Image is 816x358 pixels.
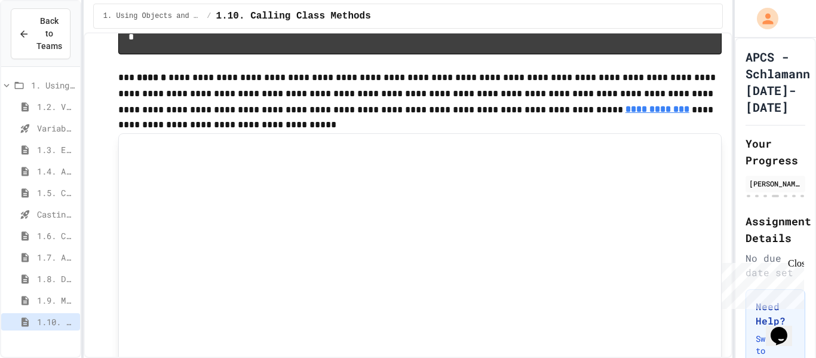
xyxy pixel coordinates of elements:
span: 1.5. Casting and Ranges of Values [37,186,75,199]
div: Chat with us now!Close [5,5,82,76]
h1: APCS - Schlamann [DATE]-[DATE] [746,48,810,115]
span: 1. Using Objects and Methods [103,11,203,21]
span: 1.3. Expressions and Output [New] [37,143,75,156]
span: 1.2. Variables and Data Types [37,100,75,113]
iframe: chat widget [717,258,804,309]
span: 1.9. Method Signatures [37,294,75,307]
span: 1. Using Objects and Methods [31,79,75,91]
button: Back to Teams [11,8,70,59]
span: 1.6. Compound Assignment Operators [37,230,75,242]
span: 1.10. Calling Class Methods [37,316,75,328]
iframe: chat widget [766,310,804,346]
span: Variables and Data Types - Quiz [37,122,75,134]
div: No due date set [746,251,805,280]
span: 1.7. APIs and Libraries [37,251,75,264]
h2: Your Progress [746,135,805,169]
span: Casting and Ranges of variables - Quiz [37,208,75,221]
h3: Need Help? [756,299,795,328]
span: 1.8. Documentation with Comments and Preconditions [37,273,75,285]
span: / [207,11,211,21]
h2: Assignment Details [746,213,805,246]
span: 1.10. Calling Class Methods [216,9,371,23]
div: [PERSON_NAME] [749,178,802,189]
div: My Account [744,5,781,32]
span: Back to Teams [36,15,62,53]
span: 1.4. Assignment and Input [37,165,75,178]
